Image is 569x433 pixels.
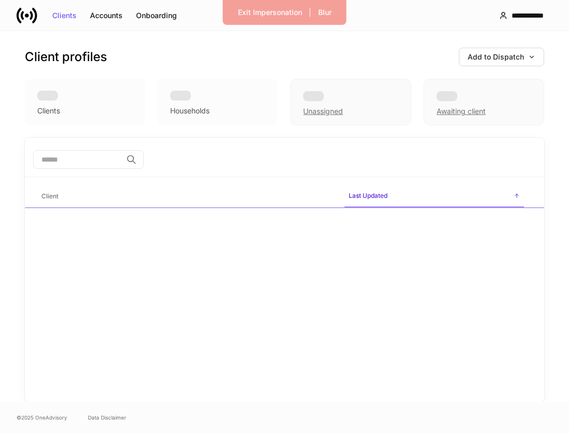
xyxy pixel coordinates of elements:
[37,186,336,207] span: Client
[424,79,544,125] div: Awaiting client
[231,4,309,21] button: Exit Impersonation
[136,12,177,19] div: Onboarding
[459,48,544,66] button: Add to Dispatch
[468,53,535,61] div: Add to Dispatch
[290,79,411,125] div: Unassigned
[303,106,343,117] div: Unassigned
[311,4,338,21] button: Blur
[83,7,129,24] button: Accounts
[345,185,524,208] span: Last Updated
[17,413,67,422] span: © 2025 OneAdvisory
[129,7,184,24] button: Onboarding
[52,12,77,19] div: Clients
[88,413,126,422] a: Data Disclaimer
[238,9,302,16] div: Exit Impersonation
[46,7,83,24] button: Clients
[25,49,107,65] h3: Client profiles
[90,12,123,19] div: Accounts
[318,9,332,16] div: Blur
[170,106,209,116] div: Households
[41,191,58,201] h6: Client
[437,106,486,117] div: Awaiting client
[349,191,387,200] h6: Last Updated
[37,106,60,116] div: Clients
